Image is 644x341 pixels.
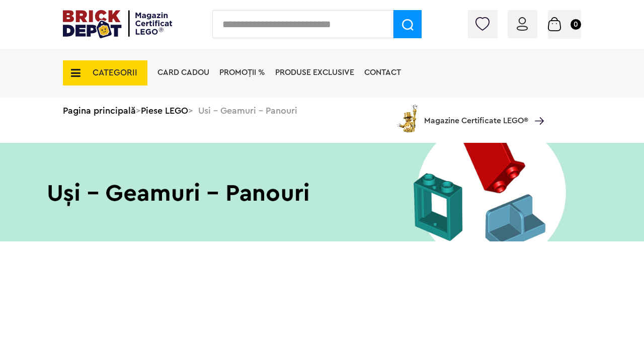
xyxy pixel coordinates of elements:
a: Contact [364,68,401,76]
a: Magazine Certificate LEGO® [528,104,544,112]
a: Card Cadou [157,68,209,76]
span: Magazine Certificate LEGO® [424,103,528,126]
span: CATEGORII [93,68,137,77]
a: Produse exclusive [275,68,354,76]
a: PROMOȚII % [219,68,265,76]
small: 0 [571,19,581,30]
